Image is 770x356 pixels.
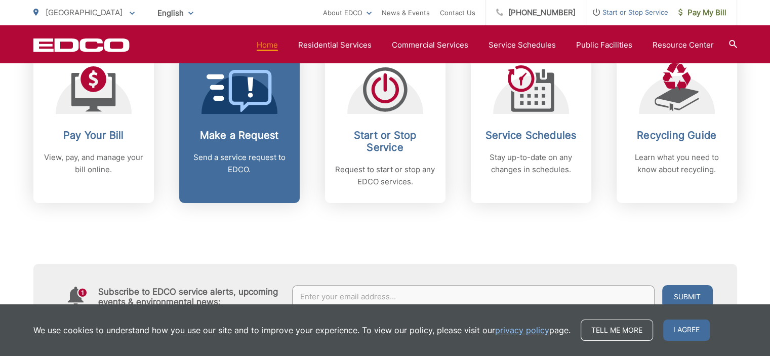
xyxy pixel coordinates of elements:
a: Make a Request Send a service request to EDCO. [179,48,300,203]
p: We use cookies to understand how you use our site and to improve your experience. To view our pol... [33,324,571,336]
p: Request to start or stop any EDCO services. [335,164,435,188]
a: Resource Center [653,39,714,51]
a: Service Schedules [489,39,556,51]
input: Enter your email address... [292,285,655,308]
a: Contact Us [440,7,475,19]
a: EDCD logo. Return to the homepage. [33,38,130,52]
a: Home [257,39,278,51]
p: View, pay, and manage your bill online. [44,151,144,176]
a: Commercial Services [392,39,468,51]
span: [GEOGRAPHIC_DATA] [46,8,123,17]
a: Service Schedules Stay up-to-date on any changes in schedules. [471,48,591,203]
h2: Service Schedules [481,129,581,141]
a: Residential Services [298,39,372,51]
a: Pay Your Bill View, pay, and manage your bill online. [33,48,154,203]
a: About EDCO [323,7,372,19]
span: English [150,4,201,22]
h2: Start or Stop Service [335,129,435,153]
span: Pay My Bill [678,7,726,19]
h2: Make a Request [189,129,290,141]
p: Send a service request to EDCO. [189,151,290,176]
a: privacy policy [495,324,549,336]
a: News & Events [382,7,430,19]
h2: Pay Your Bill [44,129,144,141]
a: Public Facilities [576,39,632,51]
p: Stay up-to-date on any changes in schedules. [481,151,581,176]
h4: Subscribe to EDCO service alerts, upcoming events & environmental news: [98,287,282,307]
